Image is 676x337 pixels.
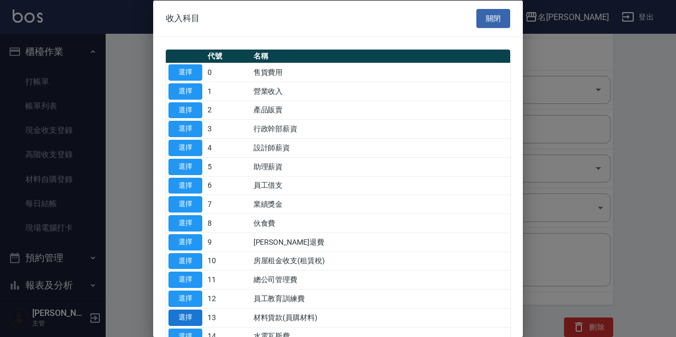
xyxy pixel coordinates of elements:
button: 選擇 [168,102,202,118]
td: 1 [205,82,251,101]
td: 12 [205,289,251,308]
td: 13 [205,308,251,327]
td: 伙食費 [251,214,510,233]
td: 11 [205,270,251,289]
td: 業績獎金 [251,195,510,214]
button: 選擇 [168,234,202,250]
button: 選擇 [168,196,202,213]
button: 選擇 [168,215,202,232]
button: 選擇 [168,83,202,99]
button: 關閉 [476,8,510,28]
td: 設計師薪資 [251,138,510,157]
td: 員工借支 [251,176,510,195]
th: 代號 [205,50,251,63]
td: 房屋租金收支(租賃稅) [251,252,510,271]
td: 4 [205,138,251,157]
td: 5 [205,157,251,176]
button: 選擇 [168,291,202,307]
td: [PERSON_NAME]退費 [251,233,510,252]
td: 8 [205,214,251,233]
button: 選擇 [168,140,202,156]
button: 選擇 [168,64,202,81]
td: 2 [205,101,251,120]
td: 助理薪資 [251,157,510,176]
button: 選擇 [168,253,202,269]
td: 產品販賣 [251,101,510,120]
td: 售貨費用 [251,63,510,82]
th: 名稱 [251,50,510,63]
td: 7 [205,195,251,214]
td: 行政幹部薪資 [251,119,510,138]
button: 選擇 [168,272,202,288]
span: 收入科目 [166,13,200,23]
button: 選擇 [168,158,202,175]
td: 總公司管理費 [251,270,510,289]
td: 10 [205,252,251,271]
button: 選擇 [168,121,202,137]
button: 選擇 [168,177,202,194]
button: 選擇 [168,309,202,325]
td: 6 [205,176,251,195]
td: 員工教育訓練費 [251,289,510,308]
td: 0 [205,63,251,82]
td: 9 [205,233,251,252]
td: 材料貨款(員購材料) [251,308,510,327]
td: 3 [205,119,251,138]
td: 營業收入 [251,82,510,101]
